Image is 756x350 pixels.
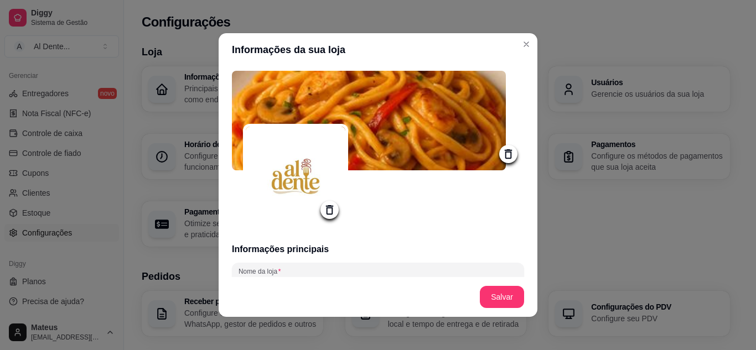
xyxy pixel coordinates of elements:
[219,33,537,66] header: Informações da sua loja
[232,71,506,170] img: logo da loja
[517,35,535,53] button: Close
[480,286,524,308] button: Salvar
[232,243,524,256] h3: Informações principais
[239,267,284,276] label: Nome da loja
[246,127,345,226] img: logo da loja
